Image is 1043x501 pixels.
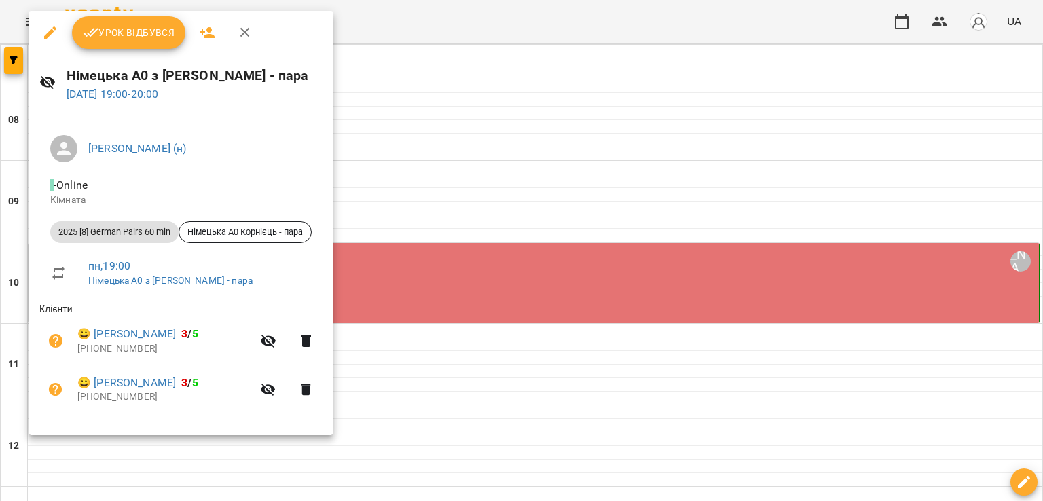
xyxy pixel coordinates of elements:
ul: Клієнти [39,302,323,418]
a: 😀 [PERSON_NAME] [77,375,176,391]
b: / [181,376,198,389]
a: [PERSON_NAME] (н) [88,142,187,155]
a: [DATE] 19:00-20:00 [67,88,159,100]
h6: Німецька А0 з [PERSON_NAME] - пара [67,65,323,86]
b: / [181,327,198,340]
span: 2025 [8] German Pairs 60 min [50,226,179,238]
a: 😀 [PERSON_NAME] [77,326,176,342]
button: Візит ще не сплачено. Додати оплату? [39,324,72,357]
p: [PHONE_NUMBER] [77,342,252,356]
span: Німецька А0 Корнієць - пара [179,226,311,238]
a: Німецька А0 з [PERSON_NAME] - пара [88,275,253,286]
button: Візит ще не сплачено. Додати оплату? [39,373,72,406]
span: 5 [192,376,198,389]
div: Німецька А0 Корнієць - пара [179,221,312,243]
a: пн , 19:00 [88,259,130,272]
p: Кімната [50,193,312,207]
span: 3 [181,376,187,389]
span: Урок відбувся [83,24,175,41]
span: 3 [181,327,187,340]
span: 5 [192,327,198,340]
button: Урок відбувся [72,16,186,49]
p: [PHONE_NUMBER] [77,390,252,404]
span: - Online [50,179,90,191]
